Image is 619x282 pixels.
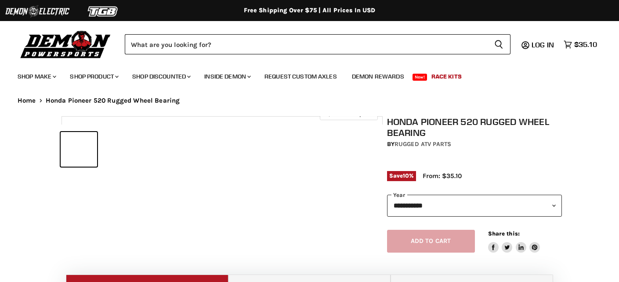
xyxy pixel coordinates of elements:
span: From: $35.10 [423,172,462,180]
a: Log in [528,41,559,49]
h1: Honda Pioneer 520 Rugged Wheel Bearing [387,116,562,138]
a: Request Custom Axles [258,68,344,86]
span: Log in [532,40,554,49]
select: year [387,195,562,216]
img: Demon Powersports [18,29,114,60]
aside: Share this: [488,230,540,253]
a: Home [18,97,36,104]
span: Share this: [488,230,520,237]
form: Product [125,34,510,54]
button: Search [487,34,510,54]
a: Demon Rewards [345,68,411,86]
span: New! [413,74,427,81]
a: Race Kits [425,68,468,86]
div: by [387,139,562,149]
a: $35.10 [559,38,601,51]
span: $35.10 [574,40,597,49]
a: Shop Make [11,68,62,86]
img: TGB Logo 2 [70,3,136,20]
a: Inside Demon [198,68,256,86]
span: Click to expand [324,111,373,117]
img: Demon Electric Logo 2 [4,3,70,20]
a: Rugged ATV Parts [395,140,451,148]
ul: Main menu [11,64,595,86]
button: IMAGE thumbnail [61,132,97,167]
span: Honda Pioneer 520 Rugged Wheel Bearing [46,97,180,104]
a: Shop Discounted [126,68,196,86]
a: Shop Product [63,68,124,86]
input: Search [125,34,487,54]
span: Save % [387,171,416,181]
span: 10 [403,172,409,179]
